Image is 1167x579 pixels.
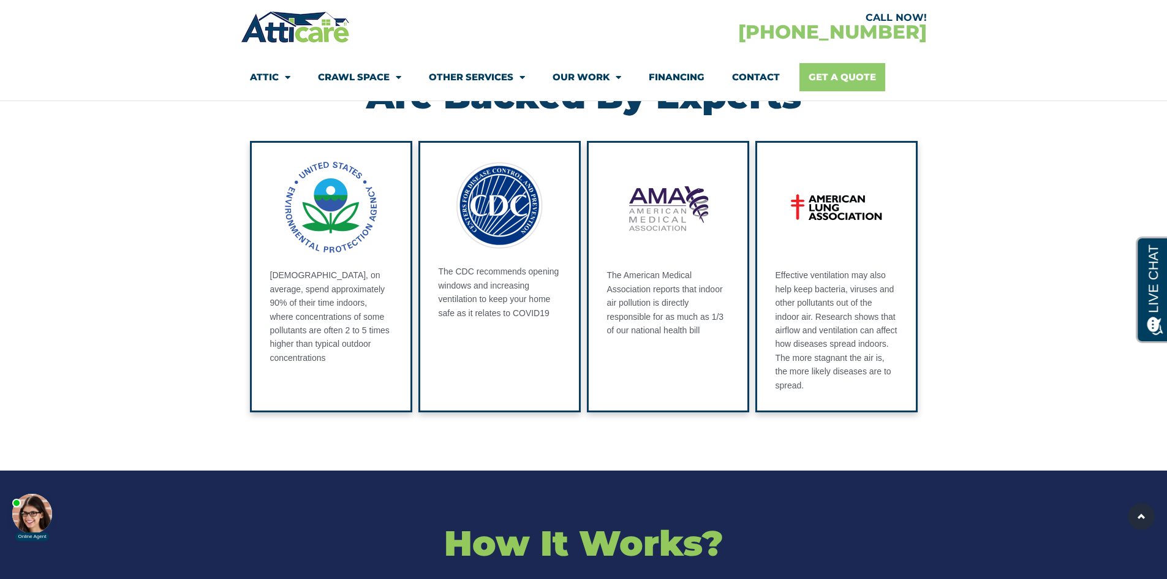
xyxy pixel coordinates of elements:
span: Opens a chat window [30,10,99,25]
a: Our Work [553,63,621,91]
a: Contact [732,63,780,91]
div: [DEMOGRAPHIC_DATA], on average, spend approximately 90% of their time indoors, where concentratio... [270,268,392,365]
div: Effective ventilation may also help keep bacteria, viruses and other pollutants out of the indoor... [776,268,897,392]
a: Other Services [429,63,525,91]
a: Crawl Space [318,63,401,91]
h3: Are Backed By Experts [247,44,921,113]
div: The CDC recommends opening windows and increasing ventilation to keep your home safe as it relate... [439,265,561,320]
a: Get A Quote [799,63,885,91]
a: Financing [649,63,704,91]
h3: How It Works? [247,526,921,561]
div: The American Medical Association reports that indoor air pollution is directly responsible for as... [607,268,729,337]
iframe: Chat Invitation [6,481,67,542]
nav: Menu [250,63,918,91]
a: Attic [250,63,290,91]
div: CALL NOW! [584,13,927,23]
